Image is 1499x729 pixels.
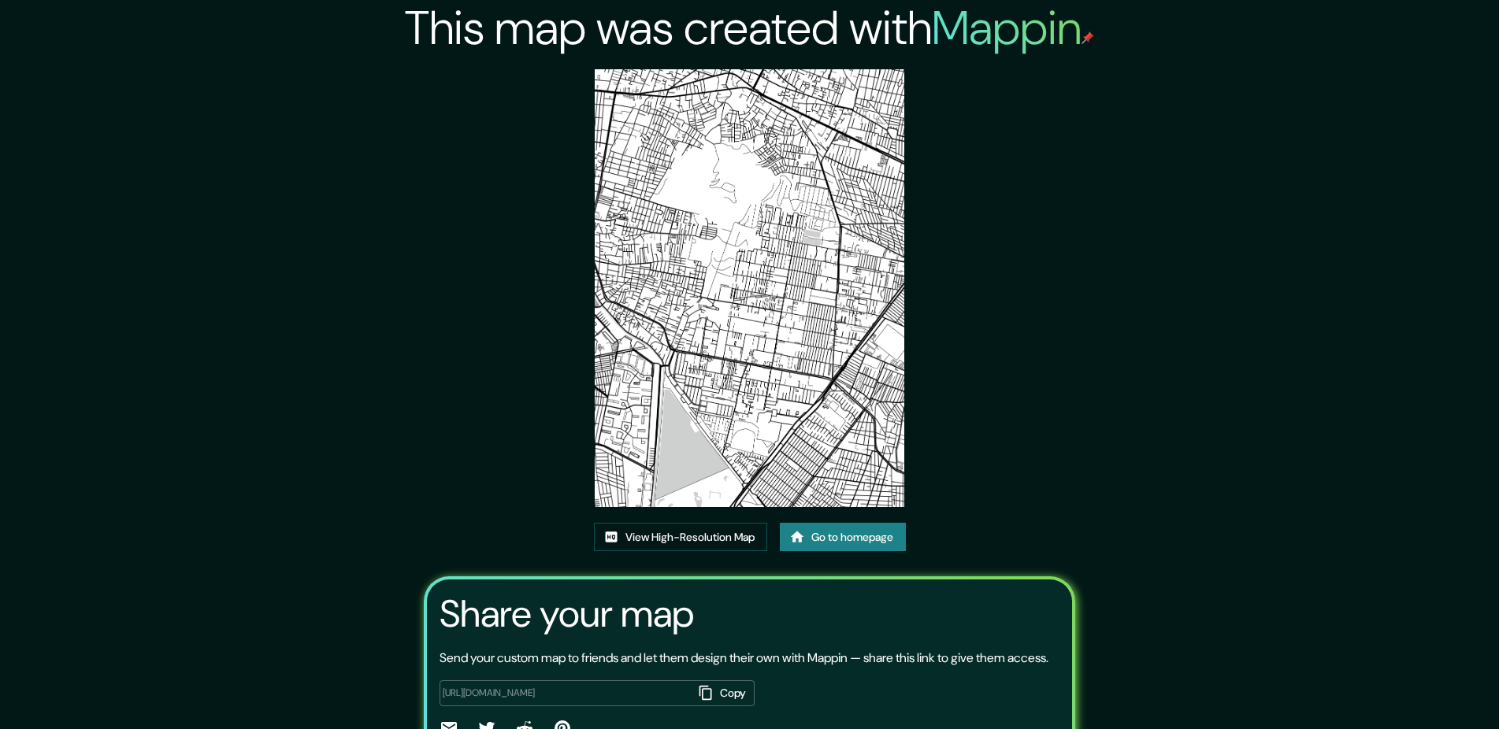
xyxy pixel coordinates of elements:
[1082,31,1094,44] img: mappin-pin
[595,69,904,507] img: created-map
[594,523,767,552] a: View High-Resolution Map
[693,680,755,706] button: Copy
[1359,668,1482,712] iframe: Help widget launcher
[440,592,694,636] h3: Share your map
[440,649,1048,668] p: Send your custom map to friends and let them design their own with Mappin — share this link to gi...
[780,523,906,552] a: Go to homepage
